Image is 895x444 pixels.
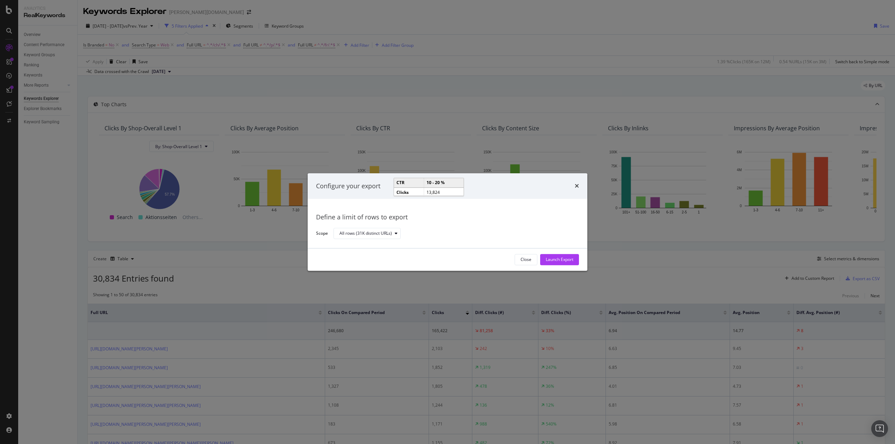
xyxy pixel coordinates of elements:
[334,228,401,239] button: All rows (31K distinct URLs)
[515,254,537,265] button: Close
[871,420,888,437] div: Open Intercom Messenger
[316,182,380,191] div: Configure your export
[546,257,573,263] div: Launch Export
[308,173,587,271] div: modal
[316,230,328,238] label: Scope
[316,213,579,222] div: Define a limit of rows to export
[521,257,531,263] div: Close
[575,182,579,191] div: times
[540,254,579,265] button: Launch Export
[339,232,392,236] div: All rows (31K distinct URLs)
